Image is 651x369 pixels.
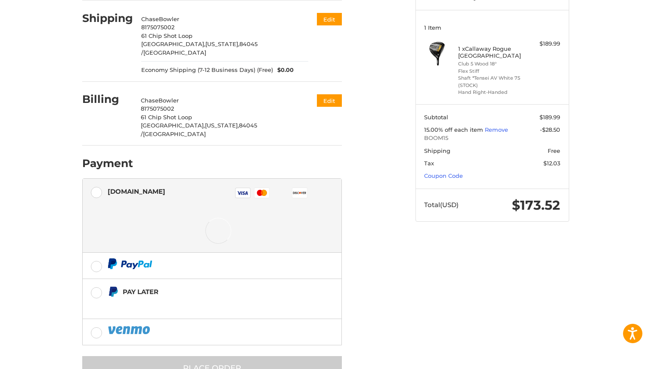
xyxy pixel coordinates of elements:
h4: 1 x Callaway Rogue [GEOGRAPHIC_DATA] [458,45,524,59]
span: Chase [141,16,159,22]
span: 8175075002 [141,105,174,112]
li: Hand Right-Handed [458,89,524,96]
span: Bowler [159,16,179,22]
span: 61 Chip Shot Loop [141,32,192,39]
span: [US_STATE], [205,122,239,129]
span: BOOM15 [424,134,560,143]
a: Remove [485,126,508,133]
span: Chase [141,97,158,104]
span: Bowler [158,97,179,104]
span: 84045 / [141,122,257,137]
button: Edit [317,13,342,25]
li: Flex Stiff [458,68,524,75]
span: Tax [424,160,434,167]
li: Club 5 Wood 18° [458,60,524,68]
button: Edit [317,94,342,107]
div: $189.99 [526,40,560,48]
span: [GEOGRAPHIC_DATA] [143,49,206,56]
span: Subtotal [424,114,448,121]
h3: 1 Item [424,24,560,31]
span: Shipping [424,147,450,154]
a: Coupon Code [424,172,463,179]
li: Shaft *Tensei AV White 75 (STOCK) [458,74,524,89]
span: Free [548,147,560,154]
img: Pay Later icon [108,286,118,297]
img: PayPal icon [108,325,152,335]
div: Pay Later [123,285,288,299]
span: $0.00 [273,66,294,74]
h2: Payment [82,157,133,170]
img: PayPal icon [108,258,152,269]
span: Total (USD) [424,201,459,209]
span: -$28.50 [540,126,560,133]
span: [GEOGRAPHIC_DATA] [143,130,206,137]
span: $173.52 [512,197,560,213]
span: Economy Shipping (7-12 Business Days) (Free) [141,66,273,74]
span: 84045 / [141,40,257,56]
h2: Billing [82,93,133,106]
span: [US_STATE], [205,40,239,47]
h2: Shipping [82,12,133,25]
span: [GEOGRAPHIC_DATA], [141,122,205,129]
div: [DOMAIN_NAME] [108,184,165,198]
span: 15.00% off each item [424,126,485,133]
span: 61 Chip Shot Loop [141,114,192,121]
span: [GEOGRAPHIC_DATA], [141,40,205,47]
iframe: Google Customer Reviews [580,346,651,369]
span: 8175075002 [141,24,174,31]
span: $12.03 [543,160,560,167]
span: $189.99 [539,114,560,121]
